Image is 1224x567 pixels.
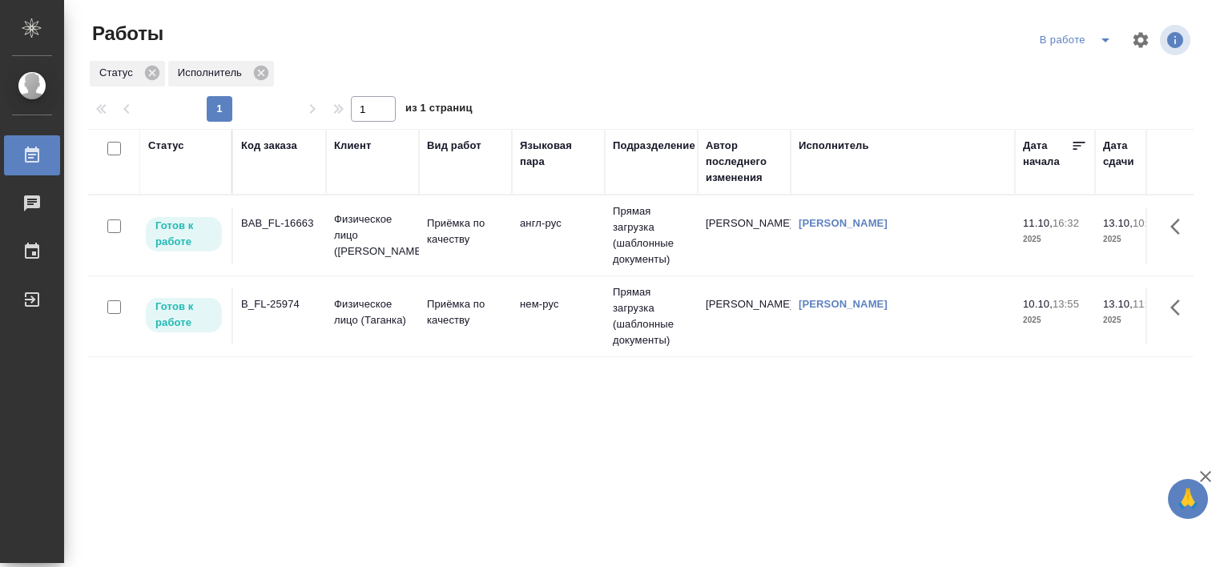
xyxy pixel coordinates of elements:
[1023,217,1053,229] p: 11.10,
[613,138,695,154] div: Подразделение
[512,288,605,344] td: нем-рус
[1036,27,1121,53] div: split button
[605,276,698,356] td: Прямая загрузка (шаблонные документы)
[241,215,318,231] div: BAB_FL-16663
[1103,138,1151,170] div: Дата сдачи
[799,298,888,310] a: [PERSON_NAME]
[1133,298,1159,310] p: 11:00
[1103,298,1133,310] p: 13.10,
[698,207,791,263] td: [PERSON_NAME]
[1053,298,1079,310] p: 13:55
[334,211,411,259] p: Физическое лицо ([PERSON_NAME])
[512,207,605,263] td: англ-рус
[155,299,212,331] p: Готов к работе
[178,65,248,81] p: Исполнитель
[241,138,297,154] div: Код заказа
[90,61,165,86] div: Статус
[427,296,504,328] p: Приёмка по качеству
[1161,288,1199,327] button: Здесь прячутся важные кнопки
[1023,298,1053,310] p: 10.10,
[144,215,223,253] div: Исполнитель может приступить к работе
[1023,231,1087,247] p: 2025
[1121,21,1160,59] span: Настроить таблицу
[1023,312,1087,328] p: 2025
[1168,479,1208,519] button: 🙏
[605,195,698,275] td: Прямая загрузка (шаблонные документы)
[405,99,473,122] span: из 1 страниц
[1160,25,1194,55] span: Посмотреть информацию
[706,138,783,186] div: Автор последнего изменения
[1023,138,1071,170] div: Дата начала
[1103,217,1133,229] p: 13.10,
[168,61,274,86] div: Исполнитель
[698,288,791,344] td: [PERSON_NAME]
[88,21,163,46] span: Работы
[1161,207,1199,246] button: Здесь прячутся важные кнопки
[144,296,223,334] div: Исполнитель может приступить к работе
[1103,231,1167,247] p: 2025
[1174,482,1202,516] span: 🙏
[334,138,371,154] div: Клиент
[155,218,212,250] p: Готов к работе
[241,296,318,312] div: B_FL-25974
[520,138,597,170] div: Языковая пара
[427,215,504,247] p: Приёмка по качеству
[334,296,411,328] p: Физическое лицо (Таганка)
[427,138,481,154] div: Вид работ
[799,138,869,154] div: Исполнитель
[1103,312,1167,328] p: 2025
[1133,217,1159,229] p: 10:35
[148,138,184,154] div: Статус
[799,217,888,229] a: [PERSON_NAME]
[1053,217,1079,229] p: 16:32
[99,65,139,81] p: Статус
